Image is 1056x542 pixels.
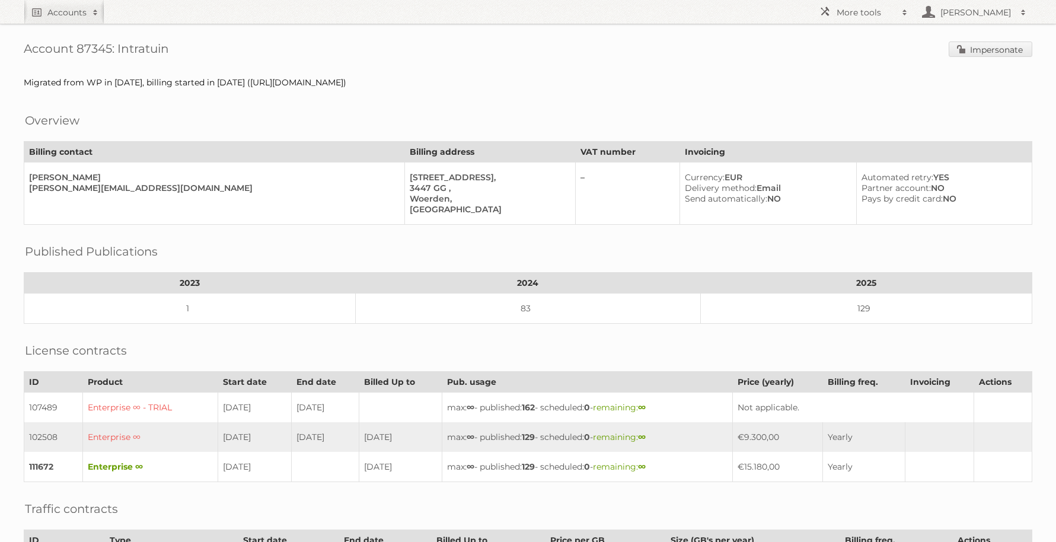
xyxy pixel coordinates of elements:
[359,422,442,452] td: [DATE]
[467,402,474,413] strong: ∞
[700,294,1032,324] td: 129
[24,372,83,393] th: ID
[905,372,974,393] th: Invoicing
[83,372,218,393] th: Product
[638,432,646,442] strong: ∞
[638,461,646,472] strong: ∞
[862,183,931,193] span: Partner account:
[356,273,700,294] th: 2024
[575,142,679,162] th: VAT number
[442,422,733,452] td: max: - published: - scheduled: -
[47,7,87,18] h2: Accounts
[359,452,442,482] td: [DATE]
[862,193,943,204] span: Pays by credit card:
[29,183,395,193] div: [PERSON_NAME][EMAIL_ADDRESS][DOMAIN_NAME]
[359,372,442,393] th: Billed Up to
[823,422,905,452] td: Yearly
[410,183,566,193] div: 3447 GG ,
[83,393,218,423] td: Enterprise ∞ - TRIAL
[25,243,158,260] h2: Published Publications
[25,342,127,359] h2: License contracts
[862,172,1022,183] div: YES
[83,452,218,482] td: Enterprise ∞
[442,452,733,482] td: max: - published: - scheduled: -
[733,393,974,423] td: Not applicable.
[862,193,1022,204] div: NO
[685,193,847,204] div: NO
[823,372,905,393] th: Billing freq.
[862,183,1022,193] div: NO
[410,172,566,183] div: [STREET_ADDRESS],
[218,452,291,482] td: [DATE]
[685,183,847,193] div: Email
[24,294,356,324] td: 1
[862,172,933,183] span: Automated retry:
[24,273,356,294] th: 2023
[25,111,79,129] h2: Overview
[949,42,1032,57] a: Impersonate
[405,142,576,162] th: Billing address
[638,402,646,413] strong: ∞
[584,402,590,413] strong: 0
[218,422,291,452] td: [DATE]
[522,402,535,413] strong: 162
[584,432,590,442] strong: 0
[218,372,291,393] th: Start date
[24,422,83,452] td: 102508
[25,500,118,518] h2: Traffic contracts
[291,372,359,393] th: End date
[442,372,733,393] th: Pub. usage
[410,193,566,204] div: Woerden,
[291,422,359,452] td: [DATE]
[733,452,823,482] td: €15.180,00
[24,142,405,162] th: Billing contact
[685,183,757,193] span: Delivery method:
[575,162,679,225] td: –
[522,432,535,442] strong: 129
[24,77,1032,88] div: Migrated from WP in [DATE], billing started in [DATE] ([URL][DOMAIN_NAME])
[24,452,83,482] td: 111672
[83,422,218,452] td: Enterprise ∞
[24,393,83,423] td: 107489
[467,461,474,472] strong: ∞
[733,372,823,393] th: Price (yearly)
[685,193,767,204] span: Send automatically:
[218,393,291,423] td: [DATE]
[974,372,1032,393] th: Actions
[593,461,646,472] span: remaining:
[823,452,905,482] td: Yearly
[522,461,535,472] strong: 129
[685,172,847,183] div: EUR
[685,172,725,183] span: Currency:
[593,432,646,442] span: remaining:
[291,393,359,423] td: [DATE]
[24,42,1032,59] h1: Account 87345: Intratuin
[29,172,395,183] div: [PERSON_NAME]
[937,7,1014,18] h2: [PERSON_NAME]
[442,393,733,423] td: max: - published: - scheduled: -
[410,204,566,215] div: [GEOGRAPHIC_DATA]
[593,402,646,413] span: remaining:
[356,294,700,324] td: 83
[679,142,1032,162] th: Invoicing
[733,422,823,452] td: €9.300,00
[837,7,896,18] h2: More tools
[584,461,590,472] strong: 0
[700,273,1032,294] th: 2025
[467,432,474,442] strong: ∞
